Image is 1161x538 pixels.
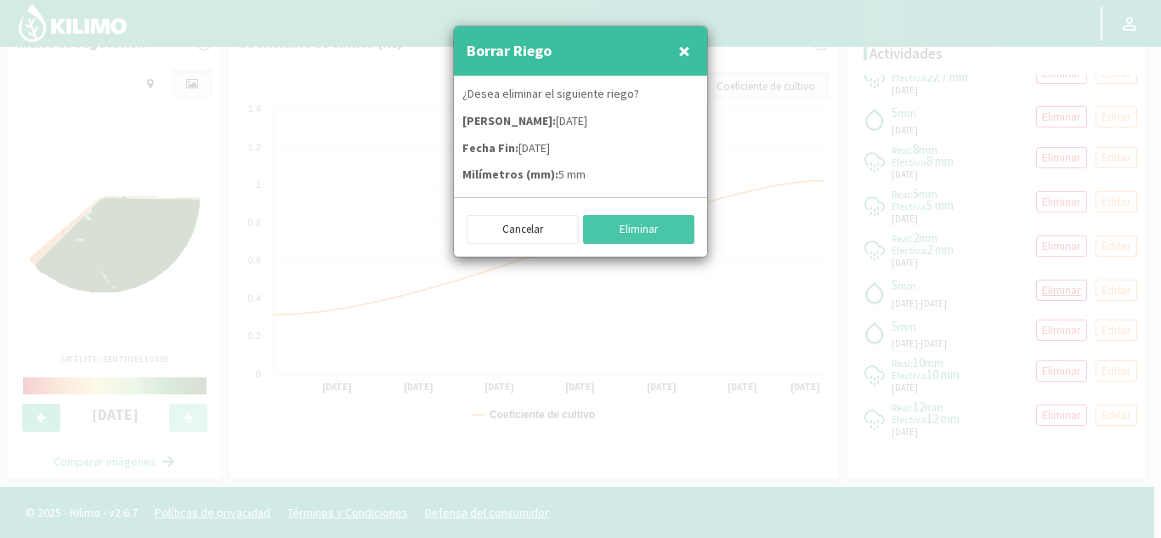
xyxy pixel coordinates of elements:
h4: Borrar Riego [467,39,552,63]
button: Cancelar [467,215,579,244]
strong: [PERSON_NAME]: [462,113,556,128]
p: ¿Desea eliminar el siguiente riego? [462,85,699,103]
button: Eliminar [583,215,695,244]
strong: Milímetros (mm): [462,167,558,182]
p: [DATE] [462,139,699,157]
button: Close [674,34,694,68]
p: 5 mm [462,166,699,184]
strong: Fecha Fin: [462,140,518,156]
p: [DATE] [462,112,699,130]
span: × [678,37,690,65]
